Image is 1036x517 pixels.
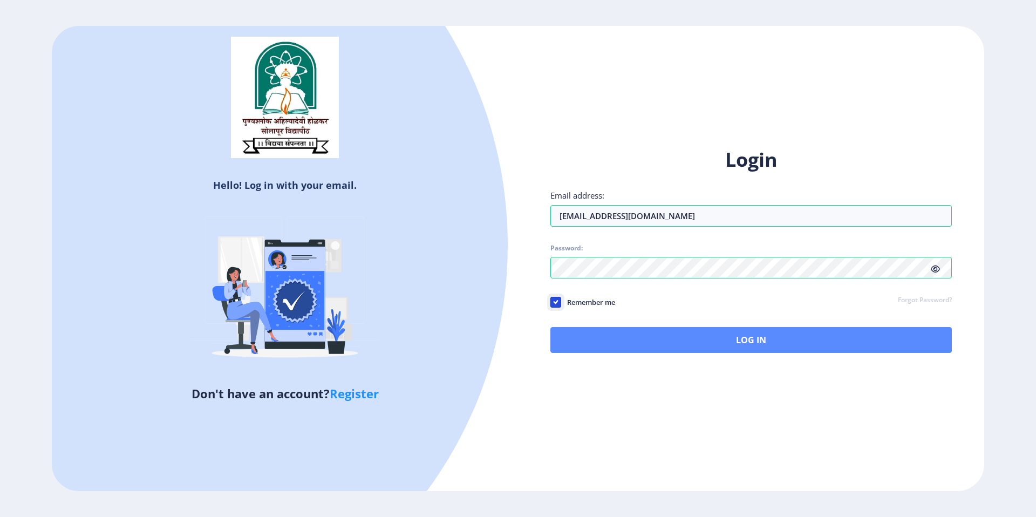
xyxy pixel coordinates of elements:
[60,385,510,402] h5: Don't have an account?
[330,385,379,402] a: Register
[190,196,379,385] img: Verified-rafiki.svg
[561,296,615,309] span: Remember me
[550,244,583,253] label: Password:
[898,296,952,305] a: Forgot Password?
[550,190,604,201] label: Email address:
[550,327,952,353] button: Log In
[550,205,952,227] input: Email address
[231,37,339,159] img: sulogo.png
[550,147,952,173] h1: Login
